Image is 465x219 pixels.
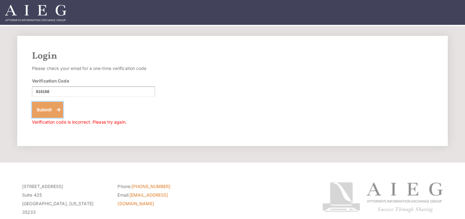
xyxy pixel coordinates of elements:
li: Email: [117,191,204,208]
p: [STREET_ADDRESS] Suite 425 [GEOGRAPHIC_DATA], [US_STATE] 35233 [22,182,108,217]
label: Verification Code [32,78,69,84]
a: [PHONE_NUMBER] [132,184,170,189]
span: Verification code is incorrect. Please try again. [32,119,127,125]
p: Please check your email for a one-time verification code [32,64,155,73]
li: Phone: [117,182,204,191]
img: Attorneys Information Exchange Group logo [322,182,443,213]
button: Submit [32,102,63,118]
img: Attorneys Information Exchange Group [5,5,66,21]
a: [EMAIL_ADDRESS][DOMAIN_NAME] [117,192,168,206]
h2: Login [32,51,433,62]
